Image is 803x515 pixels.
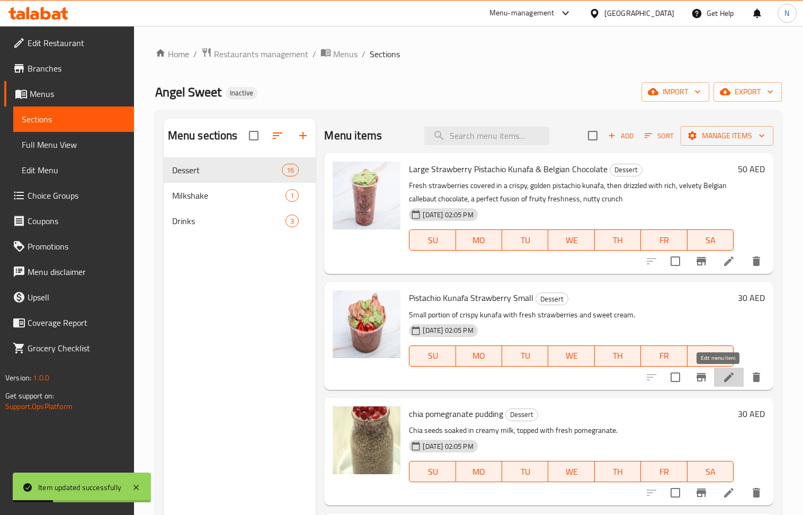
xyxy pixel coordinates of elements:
button: Sort [642,128,676,144]
span: Sections [22,113,126,126]
h6: 30 AED [738,406,765,421]
span: Branches [28,62,126,75]
button: SA [688,461,734,482]
button: delete [744,480,769,505]
a: Edit Menu [13,157,134,183]
p: Small portion of crispy kunafa with fresh strawberries and sweet cream. [409,308,733,322]
span: Add item [604,128,638,144]
button: WE [548,229,594,251]
div: Dessert [536,292,568,305]
nav: Menu sections [164,153,316,238]
button: SA [688,229,734,251]
span: Upsell [28,291,126,304]
span: MO [460,348,498,363]
span: Restaurants management [214,48,308,60]
span: FR [645,233,683,248]
button: Branch-specific-item [689,480,714,505]
span: Dessert [536,293,568,305]
span: [DATE] 02:05 PM [418,325,477,335]
a: Support.OpsPlatform [5,399,73,413]
span: TU [506,233,544,248]
img: Large Strawberry Pistachio Kunafa & Belgian Chocolate [333,162,400,229]
div: items [285,189,299,202]
div: items [282,164,299,176]
a: Coupons [4,208,134,234]
span: Sections [370,48,400,60]
span: Coverage Report [28,316,126,329]
div: Drinks3 [164,208,316,234]
div: Inactive [226,87,257,100]
p: Chia seeds soaked in creamy milk, topped with fresh pomegranate. [409,424,733,437]
a: Restaurants management [201,47,308,61]
span: Version: [5,371,31,385]
span: Menus [30,87,126,100]
h2: Menu items [324,128,382,144]
a: Menus [4,81,134,106]
button: SU [409,345,456,367]
span: FR [645,464,683,480]
span: Coupons [28,215,126,227]
div: Dessert [505,409,538,421]
span: TH [599,348,637,363]
button: Branch-specific-item [689,248,714,274]
div: [GEOGRAPHIC_DATA] [604,7,674,19]
span: SA [692,464,729,480]
button: delete [744,365,769,390]
span: Dessert [172,164,282,176]
a: Edit menu item [722,255,735,268]
div: Milkshake1 [164,183,316,208]
li: / [362,48,365,60]
button: WE [548,461,594,482]
span: WE [552,348,590,363]
span: Menus [333,48,358,60]
img: Pistachio Kunafa Strawberry Small [333,290,400,358]
span: Sort items [638,128,681,144]
button: MO [456,345,502,367]
button: MO [456,461,502,482]
span: Menu disclaimer [28,265,126,278]
span: 16 [282,165,298,175]
h6: 50 AED [738,162,765,176]
div: Item updated successfully [38,482,121,493]
span: import [650,85,701,99]
span: Milkshake [172,189,286,202]
a: Promotions [4,234,134,259]
span: export [722,85,773,99]
button: TU [502,229,548,251]
button: Add section [290,123,316,148]
img: chia pomegranate pudding [333,406,400,474]
span: Full Menu View [22,138,126,151]
span: Large Strawberry Pistachio Kunafa & Belgian Chocolate [409,161,608,177]
span: TH [599,464,637,480]
span: Manage items [689,129,765,143]
button: TU [502,345,548,367]
button: TH [595,229,641,251]
span: MO [460,464,498,480]
button: Manage items [681,126,773,146]
span: MO [460,233,498,248]
span: SA [692,348,729,363]
a: Home [155,48,189,60]
span: N [784,7,789,19]
div: items [285,215,299,227]
span: 1 [286,191,298,201]
button: TH [595,345,641,367]
div: Dessert [610,164,643,176]
span: 1.0.0 [33,371,49,385]
p: Fresh strawberries covered in a crispy, golden pistachio kunafa, then drizzled with rich, velvety... [409,179,733,206]
button: FR [641,229,687,251]
span: Select all sections [243,125,265,147]
button: SA [688,345,734,367]
span: Edit Menu [22,164,126,176]
span: Pistachio Kunafa Strawberry Small [409,290,533,306]
span: Select section [582,125,604,147]
div: Menu-management [489,7,555,20]
button: export [713,82,782,102]
span: [DATE] 02:05 PM [418,210,477,220]
span: Sort [645,130,674,142]
button: SU [409,229,456,251]
a: Menu disclaimer [4,259,134,285]
span: WE [552,464,590,480]
span: Promotions [28,240,126,253]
